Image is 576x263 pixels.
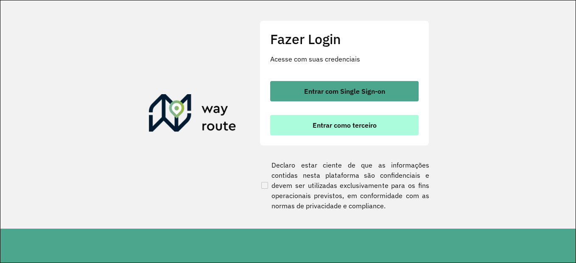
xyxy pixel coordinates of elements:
[270,81,419,101] button: button
[304,88,385,95] span: Entrar com Single Sign-on
[270,54,419,64] p: Acesse com suas credenciais
[313,122,377,129] span: Entrar como terceiro
[149,94,236,135] img: Roteirizador AmbevTech
[270,115,419,135] button: button
[260,160,429,211] label: Declaro estar ciente de que as informações contidas nesta plataforma são confidenciais e devem se...
[270,31,419,47] h2: Fazer Login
